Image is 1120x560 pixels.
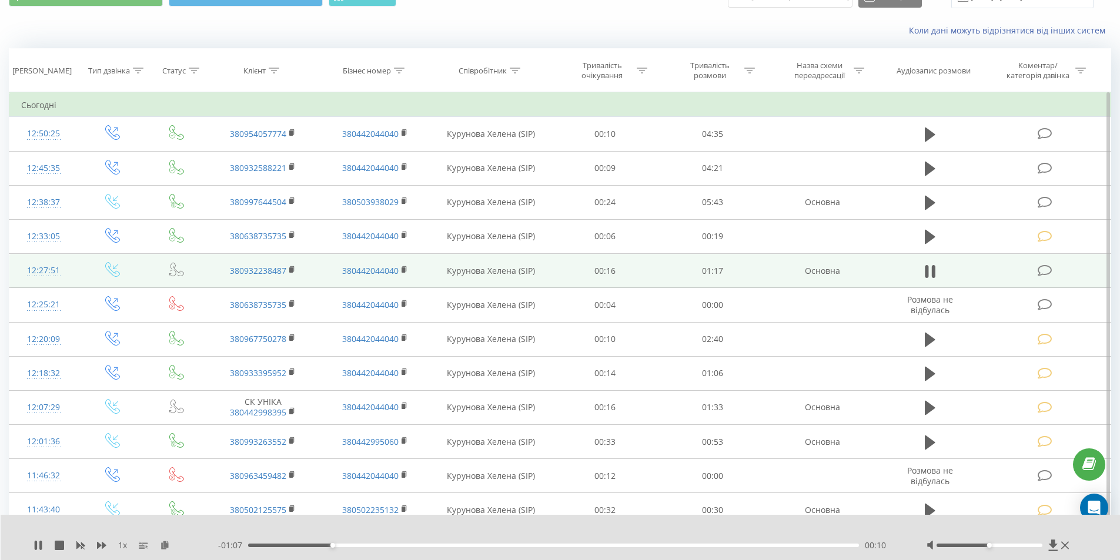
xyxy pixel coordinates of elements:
div: Тривалість розмови [678,61,741,81]
span: - 01:07 [218,539,248,551]
td: Курунова Хелена (SIP) [431,493,551,527]
td: Основна [766,493,878,527]
td: Курунова Хелена (SIP) [431,390,551,424]
span: Розмова не відбулась [907,294,953,316]
td: Курунова Хелена (SIP) [431,459,551,493]
a: 380502125575 [230,504,286,515]
a: 380503938029 [342,196,399,207]
div: Accessibility label [987,543,992,548]
div: Тип дзвінка [88,66,130,76]
div: 12:01:36 [21,430,66,453]
div: Accessibility label [330,543,335,548]
a: 380967750278 [230,333,286,344]
td: 00:00 [659,288,767,322]
div: 12:50:25 [21,122,66,145]
a: 380442044040 [342,162,399,173]
div: 11:43:40 [21,498,66,521]
td: 01:06 [659,356,767,390]
a: 380442044040 [342,299,399,310]
a: 380954057774 [230,128,286,139]
td: 05:43 [659,185,767,219]
a: 380442044040 [342,265,399,276]
span: Розмова не відбулась [907,465,953,487]
td: Курунова Хелена (SIP) [431,117,551,151]
td: 00:10 [551,117,659,151]
td: 01:17 [659,254,767,288]
div: 12:27:51 [21,259,66,282]
a: 380442044040 [342,230,399,242]
div: 12:07:29 [21,396,66,419]
a: Коли дані можуть відрізнятися вiд інших систем [909,25,1111,36]
td: Основна [766,425,878,459]
a: 380442044040 [342,333,399,344]
td: 00:53 [659,425,767,459]
a: 380442044040 [342,470,399,481]
div: Open Intercom Messenger [1080,494,1108,522]
div: 11:46:32 [21,464,66,487]
a: 380442998395 [230,407,286,418]
td: 00:32 [551,493,659,527]
td: 00:06 [551,219,659,253]
td: Курунова Хелена (SIP) [431,288,551,322]
a: 380932238487 [230,265,286,276]
td: 02:40 [659,322,767,356]
td: Курунова Хелена (SIP) [431,254,551,288]
td: 00:19 [659,219,767,253]
td: 04:35 [659,117,767,151]
td: 01:33 [659,390,767,424]
td: Курунова Хелена (SIP) [431,425,551,459]
div: Аудіозапис розмови [897,66,971,76]
td: Курунова Хелена (SIP) [431,151,551,185]
span: 00:10 [865,539,886,551]
td: Сьогодні [9,93,1111,117]
div: Назва схеми переадресації [788,61,851,81]
a: 380932588221 [230,162,286,173]
td: Курунова Хелена (SIP) [431,322,551,356]
a: 380442995060 [342,436,399,447]
div: 12:20:09 [21,328,66,351]
td: 00:30 [659,493,767,527]
div: [PERSON_NAME] [12,66,72,76]
span: 1 x [118,539,127,551]
td: 00:04 [551,288,659,322]
td: Курунова Хелена (SIP) [431,356,551,390]
div: Співробітник [459,66,507,76]
td: СК УНІКА [207,390,319,424]
a: 380933395952 [230,367,286,378]
td: 04:21 [659,151,767,185]
td: 00:33 [551,425,659,459]
td: 00:00 [659,459,767,493]
a: 380997644504 [230,196,286,207]
div: Бізнес номер [343,66,391,76]
td: 00:09 [551,151,659,185]
div: Клієнт [243,66,266,76]
td: Основна [766,390,878,424]
div: 12:25:21 [21,293,66,316]
td: Основна [766,185,878,219]
a: 380442044040 [342,401,399,413]
td: 00:12 [551,459,659,493]
a: 380442044040 [342,128,399,139]
a: 380963459482 [230,470,286,481]
td: Курунова Хелена (SIP) [431,185,551,219]
td: 00:16 [551,254,659,288]
a: 380442044040 [342,367,399,378]
div: Коментар/категорія дзвінка [1004,61,1072,81]
td: Основна [766,254,878,288]
a: 380502235132 [342,504,399,515]
div: 12:45:35 [21,157,66,180]
div: Статус [162,66,186,76]
td: 00:16 [551,390,659,424]
div: Тривалість очікування [571,61,634,81]
td: 00:24 [551,185,659,219]
a: 380638735735 [230,299,286,310]
div: 12:18:32 [21,362,66,385]
a: 380993263552 [230,436,286,447]
td: 00:10 [551,322,659,356]
div: 12:33:05 [21,225,66,248]
a: 380638735735 [230,230,286,242]
td: 00:14 [551,356,659,390]
div: 12:38:37 [21,191,66,214]
td: Курунова Хелена (SIP) [431,219,551,253]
